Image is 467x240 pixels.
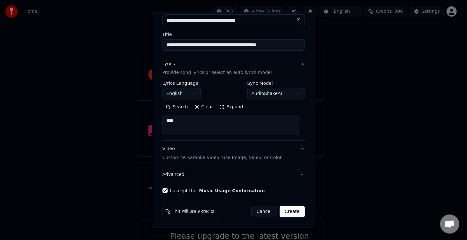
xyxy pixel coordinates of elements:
button: Clear [191,102,216,113]
label: Title [162,32,305,37]
span: This will use 9 credits [173,209,214,215]
label: I accept the [170,189,265,193]
button: Search [162,102,191,113]
label: Lyrics Language [162,81,201,86]
div: Video [162,146,282,161]
button: VideoCustomize Karaoke Video: Use Image, Video, or Color [162,141,305,166]
button: LyricsProvide song lyrics or select an auto lyrics model [162,56,305,81]
div: LyricsProvide song lyrics or select an auto lyrics model [162,81,305,141]
button: Create [280,206,305,218]
button: Advanced [162,167,305,183]
button: Cancel [251,206,277,218]
button: Expand [216,102,246,113]
label: Sync Model [247,81,305,86]
p: Customize Karaoke Video: Use Image, Video, or Color [162,155,282,161]
p: Provide song lyrics or select an auto lyrics model [162,70,272,76]
div: Lyrics [162,61,175,67]
button: I accept the [199,189,265,193]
